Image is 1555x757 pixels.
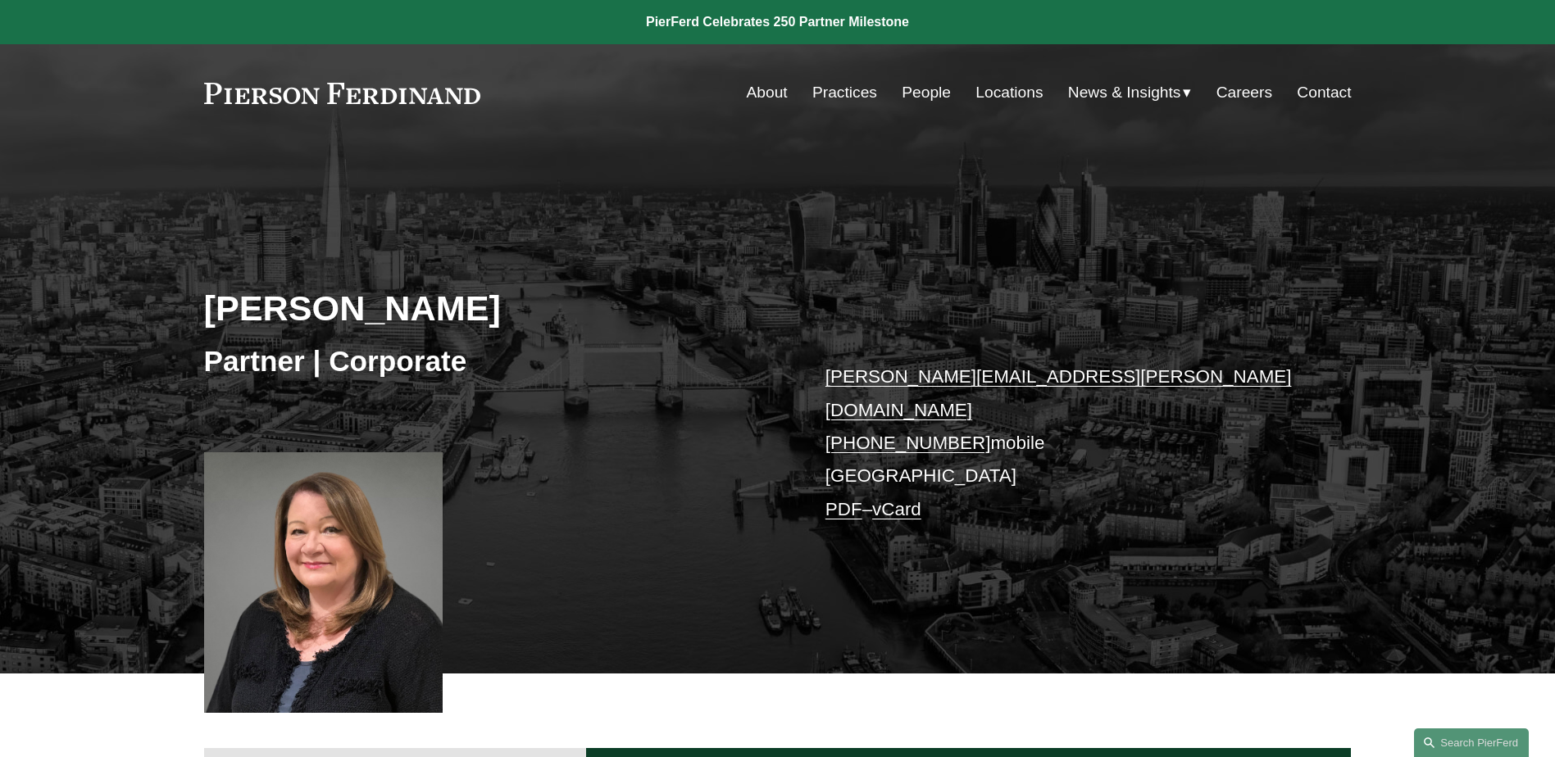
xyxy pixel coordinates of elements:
[812,77,877,108] a: Practices
[204,343,778,379] h3: Partner | Corporate
[825,499,862,519] a: PDF
[1068,77,1192,108] a: folder dropdown
[825,360,1303,526] p: mobile [GEOGRAPHIC_DATA] –
[872,499,921,519] a: vCard
[825,433,991,453] a: [PHONE_NUMBER]
[902,77,951,108] a: People
[204,287,778,329] h2: [PERSON_NAME]
[1414,728,1529,757] a: Search this site
[747,77,788,108] a: About
[975,77,1043,108] a: Locations
[825,366,1292,419] a: [PERSON_NAME][EMAIL_ADDRESS][PERSON_NAME][DOMAIN_NAME]
[1068,79,1181,107] span: News & Insights
[1297,77,1351,108] a: Contact
[1216,77,1272,108] a: Careers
